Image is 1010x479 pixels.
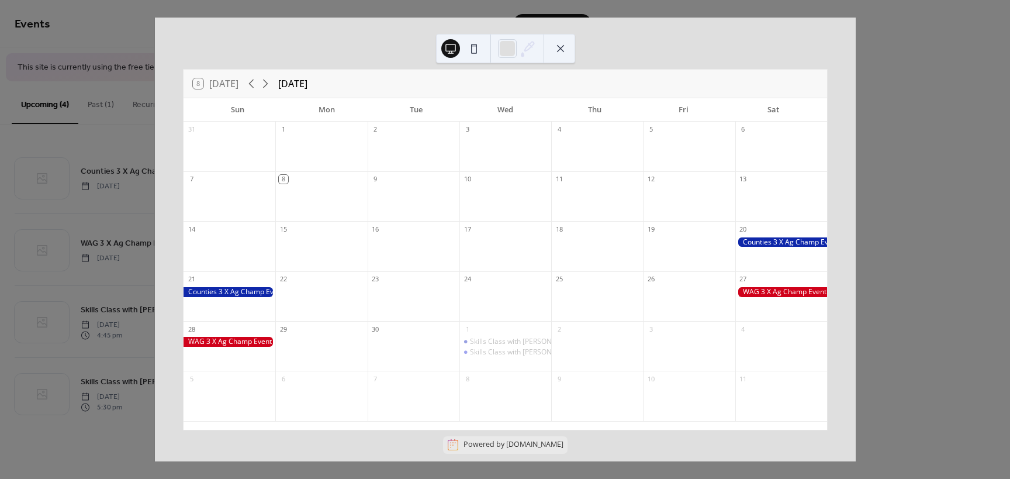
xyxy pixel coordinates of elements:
div: 2 [555,325,563,333]
div: 11 [739,374,748,383]
div: 9 [555,374,563,383]
div: 3 [646,325,655,333]
div: 13 [739,175,748,184]
div: 8 [279,175,288,184]
div: 24 [463,275,472,284]
div: Counties 3 X Ag Champ Event [735,237,827,247]
div: 10 [463,175,472,184]
div: 18 [555,225,563,233]
div: 4 [739,325,748,333]
div: 25 [555,275,563,284]
div: 8 [463,374,472,383]
div: Skills Class with [PERSON_NAME] (Session 2) [470,347,615,357]
div: 30 [371,325,380,333]
div: 6 [279,374,288,383]
div: Skills Class with Elaine Rohde (Session 2) [459,347,551,357]
div: 10 [646,374,655,383]
div: 12 [646,175,655,184]
div: Tue [371,98,461,122]
div: Sun [193,98,282,122]
div: 28 [187,325,196,333]
div: 1 [463,325,472,333]
a: [DOMAIN_NAME] [506,440,563,450]
div: 21 [187,275,196,284]
div: 11 [555,175,563,184]
div: 6 [739,125,748,134]
div: Thu [550,98,639,122]
div: 14 [187,225,196,233]
div: 27 [739,275,748,284]
div: 16 [371,225,380,233]
div: Wed [461,98,550,122]
div: 17 [463,225,472,233]
div: 5 [187,374,196,383]
div: 26 [646,275,655,284]
div: 20 [739,225,748,233]
div: 3 [463,125,472,134]
div: Counties 3 X Ag Champ Event [184,287,275,297]
div: Fri [639,98,729,122]
div: 15 [279,225,288,233]
div: 5 [646,125,655,134]
div: [DATE] [278,77,307,91]
div: 9 [371,175,380,184]
div: Mon [282,98,372,122]
div: 7 [371,374,380,383]
div: 22 [279,275,288,284]
div: 31 [187,125,196,134]
div: 29 [279,325,288,333]
div: WAG 3 X Ag Champ Event [735,287,827,297]
div: 4 [555,125,563,134]
div: Powered by [464,440,563,450]
div: 1 [279,125,288,134]
div: WAG 3 X Ag Champ Event [184,337,275,347]
div: Skills Class with Elaine Rohde (Session 1) [459,337,551,347]
div: 2 [371,125,380,134]
div: 23 [371,275,380,284]
div: Skills Class with [PERSON_NAME] (Session 1) [470,337,615,347]
div: 19 [646,225,655,233]
div: Sat [728,98,818,122]
div: 7 [187,175,196,184]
